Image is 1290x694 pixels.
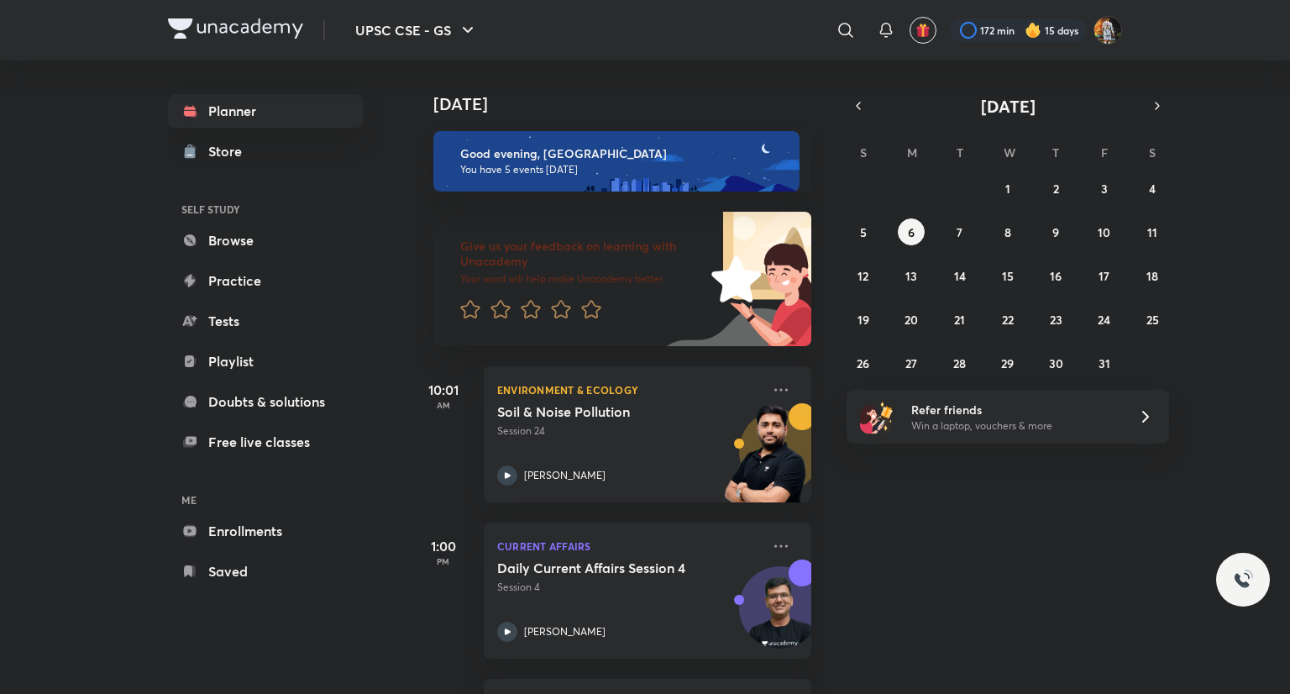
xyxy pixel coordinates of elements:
h6: SELF STUDY [168,195,363,223]
button: [DATE] [870,94,1146,118]
a: Browse [168,223,363,257]
a: Free live classes [168,425,363,459]
abbr: October 4, 2025 [1149,181,1156,197]
button: October 5, 2025 [850,218,877,245]
abbr: October 18, 2025 [1146,268,1158,284]
a: Company Logo [168,18,303,43]
a: Enrollments [168,514,363,548]
abbr: Tuesday [957,145,963,160]
abbr: October 22, 2025 [1002,312,1014,328]
button: October 9, 2025 [1042,218,1069,245]
button: October 28, 2025 [947,350,973,376]
abbr: October 11, 2025 [1147,224,1157,240]
button: October 24, 2025 [1091,306,1118,333]
abbr: October 16, 2025 [1050,268,1062,284]
abbr: October 19, 2025 [857,312,869,328]
button: October 1, 2025 [994,175,1021,202]
abbr: October 6, 2025 [908,224,915,240]
h5: Soil & Noise Pollution [497,403,706,420]
button: October 31, 2025 [1091,350,1118,376]
p: You have 5 events [DATE] [460,163,784,176]
abbr: October 31, 2025 [1099,355,1110,371]
abbr: October 28, 2025 [953,355,966,371]
abbr: October 8, 2025 [1004,224,1011,240]
button: October 4, 2025 [1139,175,1166,202]
h5: 10:01 [410,380,477,400]
h4: [DATE] [433,94,828,114]
button: October 18, 2025 [1139,262,1166,289]
button: October 8, 2025 [994,218,1021,245]
button: October 13, 2025 [898,262,925,289]
a: Saved [168,555,363,588]
p: [PERSON_NAME] [524,468,606,483]
abbr: October 29, 2025 [1001,355,1014,371]
div: Store [208,141,252,161]
abbr: October 5, 2025 [860,224,867,240]
button: October 10, 2025 [1091,218,1118,245]
a: Tests [168,304,363,338]
h5: Daily Current Affairs Session 4 [497,560,706,576]
a: Doubts & solutions [168,385,363,418]
abbr: Monday [907,145,917,160]
abbr: October 7, 2025 [957,224,962,240]
p: Session 24 [497,423,761,439]
abbr: Wednesday [1004,145,1015,160]
abbr: October 14, 2025 [954,268,966,284]
abbr: October 13, 2025 [905,268,917,284]
abbr: October 9, 2025 [1052,224,1059,240]
button: October 20, 2025 [898,306,925,333]
abbr: October 20, 2025 [905,312,918,328]
a: Planner [168,94,363,128]
h6: ME [168,486,363,514]
img: avatar [915,23,931,38]
button: October 2, 2025 [1042,175,1069,202]
img: Prakhar Singh [1093,16,1122,45]
abbr: Friday [1101,145,1108,160]
button: October 7, 2025 [947,218,973,245]
abbr: October 23, 2025 [1050,312,1062,328]
p: Environment & Ecology [497,380,761,400]
button: October 6, 2025 [898,218,925,245]
img: evening [433,131,800,192]
p: Win a laptop, vouchers & more [911,418,1118,434]
img: referral [860,400,894,434]
abbr: October 21, 2025 [954,312,965,328]
abbr: October 2, 2025 [1053,181,1059,197]
abbr: October 10, 2025 [1098,224,1110,240]
a: Playlist [168,344,363,378]
abbr: October 24, 2025 [1098,312,1110,328]
abbr: Saturday [1149,145,1156,160]
span: [DATE] [981,95,1036,118]
abbr: October 15, 2025 [1002,268,1014,284]
img: Avatar [740,576,821,656]
button: October 15, 2025 [994,262,1021,289]
abbr: October 26, 2025 [857,355,869,371]
abbr: October 1, 2025 [1005,181,1010,197]
abbr: October 12, 2025 [857,268,868,284]
button: October 19, 2025 [850,306,877,333]
h6: Refer friends [911,401,1118,418]
button: avatar [910,17,936,44]
button: October 12, 2025 [850,262,877,289]
button: October 14, 2025 [947,262,973,289]
p: AM [410,400,477,410]
button: October 27, 2025 [898,350,925,376]
abbr: October 17, 2025 [1099,268,1109,284]
abbr: October 27, 2025 [905,355,917,371]
button: October 22, 2025 [994,306,1021,333]
p: Your word will help make Unacademy better [460,272,705,286]
a: Practice [168,264,363,297]
button: UPSC CSE - GS [345,13,488,47]
abbr: Thursday [1052,145,1059,160]
img: streak [1025,22,1041,39]
p: [PERSON_NAME] [524,624,606,639]
abbr: October 25, 2025 [1146,312,1159,328]
p: Current Affairs [497,536,761,556]
img: feedback_image [654,212,811,346]
button: October 25, 2025 [1139,306,1166,333]
h6: Give us your feedback on learning with Unacademy [460,239,705,269]
button: October 11, 2025 [1139,218,1166,245]
button: October 21, 2025 [947,306,973,333]
button: October 17, 2025 [1091,262,1118,289]
p: Session 4 [497,580,761,595]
